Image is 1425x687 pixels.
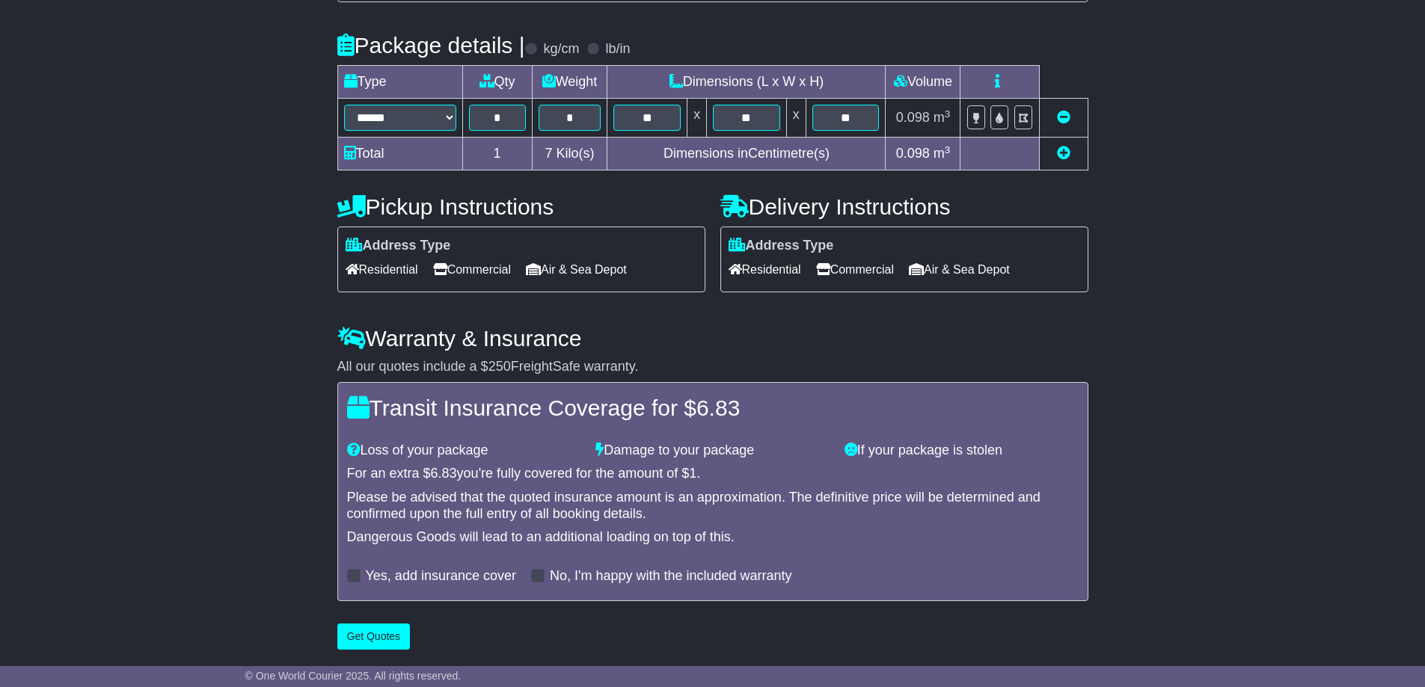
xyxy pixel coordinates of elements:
h4: Transit Insurance Coverage for $ [347,395,1079,420]
span: 0.098 [896,110,930,125]
div: If your package is stolen [837,443,1086,459]
td: Total [337,138,462,170]
span: Air & Sea Depot [526,258,627,281]
label: Address Type [346,238,451,254]
span: 0.098 [896,146,930,161]
a: Add new item [1057,146,1070,161]
sup: 3 [945,144,951,155]
div: All our quotes include a $ FreightSafe warranty. [337,359,1088,375]
span: m [934,110,951,125]
span: Residential [346,258,418,281]
div: Dangerous Goods will lead to an additional loading on top of this. [347,529,1079,546]
h4: Warranty & Insurance [337,326,1088,351]
h4: Delivery Instructions [720,194,1088,219]
td: Qty [462,66,532,99]
span: © One World Courier 2025. All rights reserved. [245,670,462,682]
span: 6.83 [696,395,740,420]
span: 6.83 [431,466,457,481]
td: x [786,99,806,138]
div: Loss of your package [340,443,589,459]
td: Volume [886,66,960,99]
div: Please be advised that the quoted insurance amount is an approximation. The definitive price will... [347,490,1079,522]
td: Dimensions in Centimetre(s) [607,138,886,170]
label: Yes, add insurance cover [366,568,516,585]
span: 7 [545,146,552,161]
div: Damage to your package [588,443,837,459]
span: 250 [488,359,511,374]
label: No, I'm happy with the included warranty [550,568,792,585]
td: Dimensions (L x W x H) [607,66,886,99]
td: Kilo(s) [532,138,607,170]
h4: Package details | [337,33,525,58]
button: Get Quotes [337,623,411,650]
span: Residential [729,258,801,281]
td: Weight [532,66,607,99]
span: 1 [689,466,696,481]
span: Commercial [433,258,511,281]
span: m [934,146,951,161]
td: 1 [462,138,532,170]
sup: 3 [945,108,951,120]
span: Commercial [816,258,894,281]
div: For an extra $ you're fully covered for the amount of $ . [347,466,1079,482]
h4: Pickup Instructions [337,194,705,219]
a: Remove this item [1057,110,1070,125]
td: Type [337,66,462,99]
label: lb/in [605,41,630,58]
td: x [687,99,707,138]
span: Air & Sea Depot [909,258,1010,281]
label: kg/cm [543,41,579,58]
label: Address Type [729,238,834,254]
